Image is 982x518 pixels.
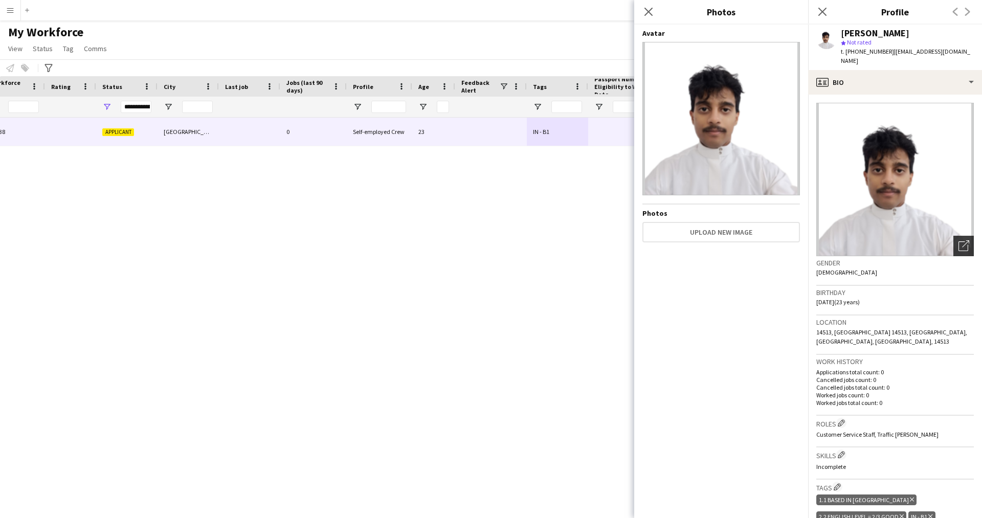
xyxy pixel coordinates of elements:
span: Customer Service Staff, Traffic [PERSON_NAME] [816,431,939,438]
button: Open Filter Menu [533,102,542,111]
span: Tag [63,44,74,53]
span: Applicant [102,128,134,136]
div: [PERSON_NAME] [841,29,909,38]
a: Tag [59,42,78,55]
button: Open Filter Menu [102,102,111,111]
span: Status [33,44,53,53]
input: Tags Filter Input [551,101,582,113]
h3: Work history [816,357,974,366]
img: Crew avatar or photo [816,103,974,256]
span: Feedback Alert [461,79,499,94]
div: IN - B1 [527,118,588,146]
span: Last job [225,83,248,91]
button: Open Filter Menu [418,102,428,111]
span: View [8,44,23,53]
h3: Skills [816,449,974,460]
div: Open photos pop-in [953,236,974,256]
div: 1.1 Based in [GEOGRAPHIC_DATA] [816,494,917,505]
img: Crew avatar [642,42,800,195]
button: Upload new image [642,222,800,242]
span: Comms [84,44,107,53]
span: Tags [533,83,547,91]
span: Rating [51,83,71,91]
span: 14513, [GEOGRAPHIC_DATA] 14513, [GEOGRAPHIC_DATA], [GEOGRAPHIC_DATA], [GEOGRAPHIC_DATA], 14513 [816,328,967,345]
input: Workforce ID Filter Input [8,101,39,113]
span: [DEMOGRAPHIC_DATA] [816,268,877,276]
span: City [164,83,175,91]
h4: Photos [642,209,800,218]
h3: Photos [634,5,808,18]
button: Open Filter Menu [594,102,604,111]
span: | [EMAIL_ADDRESS][DOMAIN_NAME] [841,48,970,64]
div: Self-employed Crew [347,118,412,146]
span: t. [PHONE_NUMBER] [841,48,894,55]
span: Age [418,83,429,91]
app-action-btn: Advanced filters [42,62,55,74]
div: 23 [412,118,455,146]
input: Age Filter Input [437,101,449,113]
span: Jobs (last 90 days) [286,79,328,94]
p: Worked jobs total count: 0 [816,399,974,407]
h3: Location [816,318,974,327]
a: Comms [80,42,111,55]
a: View [4,42,27,55]
span: Not rated [847,38,872,46]
span: Passport Number or Eligibility to Work Expiry Date [594,75,672,98]
div: Bio [808,70,982,95]
h3: Tags [816,482,974,492]
input: Profile Filter Input [371,101,406,113]
p: Applications total count: 0 [816,368,974,376]
p: Incomplete [816,463,974,470]
input: Passport Number or Eligibility to Work Expiry Date Filter Input [613,101,684,113]
p: Cancelled jobs count: 0 [816,376,974,384]
div: [GEOGRAPHIC_DATA] [158,118,219,146]
div: 0 [280,118,347,146]
a: Status [29,42,57,55]
p: Cancelled jobs total count: 0 [816,384,974,391]
h3: Profile [808,5,982,18]
button: Open Filter Menu [353,102,362,111]
p: Worked jobs count: 0 [816,391,974,399]
h3: Roles [816,418,974,429]
span: Profile [353,83,373,91]
span: [DATE] (23 years) [816,298,860,306]
input: City Filter Input [182,101,213,113]
h3: Birthday [816,288,974,297]
h4: Avatar [642,29,800,38]
span: My Workforce [8,25,83,40]
button: Open Filter Menu [164,102,173,111]
span: Status [102,83,122,91]
h3: Gender [816,258,974,267]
